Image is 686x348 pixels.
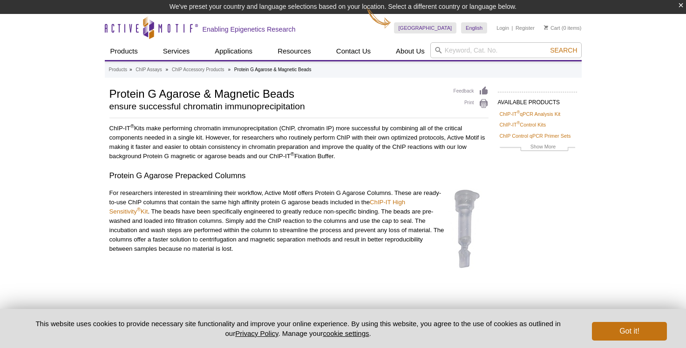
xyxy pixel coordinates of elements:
[228,67,231,72] li: »
[516,25,535,31] a: Register
[517,110,520,114] sup: ®
[500,132,571,140] a: ChIP Control qPCR Primer Sets
[544,22,582,33] li: (0 items)
[130,123,134,129] sup: ®
[331,42,376,60] a: Contact Us
[394,22,457,33] a: [GEOGRAPHIC_DATA]
[235,329,278,337] a: Privacy Policy
[500,142,575,153] a: Show More
[592,322,666,341] button: Got it!
[454,99,489,109] a: Print
[512,22,513,33] li: |
[209,42,258,60] a: Applications
[166,67,169,72] li: »
[544,25,548,30] img: Your Cart
[500,120,546,129] a: ChIP-IT®Control Kits
[157,42,196,60] a: Services
[547,46,580,54] button: Search
[109,124,489,161] p: ChIP-IT Kits make performing chromatin immunoprecipitation (ChIP, chromatin IP) more successful b...
[500,110,561,118] a: ChIP-IT®qPCR Analysis Kit
[550,47,577,54] span: Search
[517,121,520,126] sup: ®
[129,67,132,72] li: »
[496,25,509,31] a: Login
[234,67,312,72] li: Protein G Agarose & Magnetic Beads
[323,329,369,337] button: cookie settings
[172,66,224,74] a: ChIP Accessory Products
[109,102,444,111] h2: ensure successful chromatin immunoprecipitation
[109,170,489,181] h3: Protein G Agarose Prepacked Columns
[454,86,489,96] a: Feedback
[137,207,141,212] sup: ®
[272,42,317,60] a: Resources
[291,151,294,157] sup: ®
[105,42,143,60] a: Products
[430,42,582,58] input: Keyword, Cat. No.
[367,7,391,29] img: Change Here
[498,92,577,108] h2: AVAILABLE PRODUCTS
[444,188,489,270] img: Protien G Agarose Prepacked Column
[20,319,577,338] p: This website uses cookies to provide necessary site functionality and improve your online experie...
[109,188,489,254] p: For researchers interested in streamlining their workflow, Active Motif offers Protein G Agarose ...
[136,66,162,74] a: ChIP Assays
[203,25,296,33] h2: Enabling Epigenetics Research
[109,66,127,74] a: Products
[109,86,444,100] h1: Protein G Agarose & Magnetic Beads
[461,22,487,33] a: English
[544,25,560,31] a: Cart
[390,42,430,60] a: About Us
